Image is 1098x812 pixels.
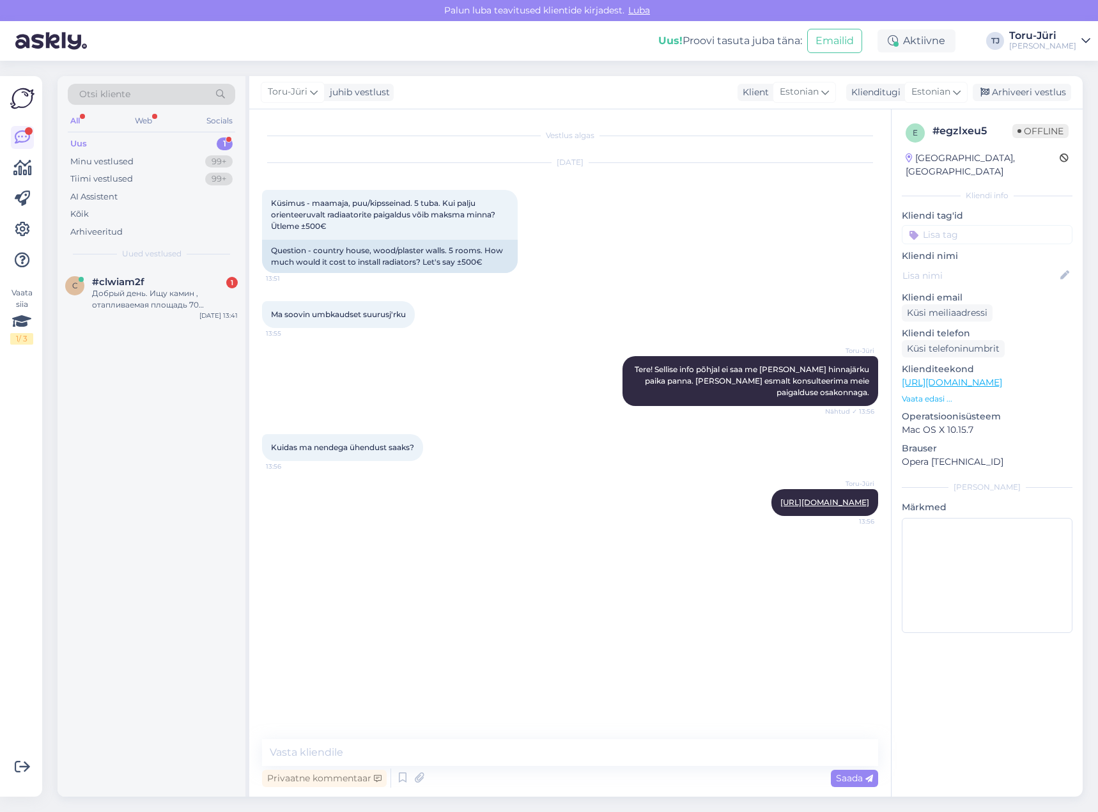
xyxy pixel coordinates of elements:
[826,346,874,355] span: Toru-Jüri
[658,35,683,47] b: Uus!
[204,113,235,129] div: Socials
[624,4,654,16] span: Luba
[780,497,869,507] a: [URL][DOMAIN_NAME]
[658,33,802,49] div: Proovi tasuta juba täna:
[902,455,1072,469] p: Opera [TECHNICAL_ID]
[902,410,1072,423] p: Operatsioonisüsteem
[271,198,497,231] span: Küsimus - maamaja, puu/kipsseinad. 5 tuba. Kui palju orienteeruvalt radiaatorite paigaldus võib m...
[199,311,238,320] div: [DATE] 13:41
[266,329,314,338] span: 13:55
[92,288,238,311] div: Добрый день. Ищу камин , отапливаемая площадь 70 квадратов, потолки 2800. Желательно с плитой, чт...
[825,407,874,416] span: Nähtud ✓ 13:56
[122,248,182,260] span: Uued vestlused
[902,393,1072,405] p: Vaata edasi ...
[902,340,1005,357] div: Küsi telefoninumbrit
[906,152,1060,178] div: [GEOGRAPHIC_DATA], [GEOGRAPHIC_DATA]
[262,240,518,273] div: Question - country house, wood/plaster walls. 5 rooms. How much would it cost to install radiator...
[72,281,78,290] span: c
[902,190,1072,201] div: Kliendi info
[932,123,1012,139] div: # egzlxeu5
[902,327,1072,340] p: Kliendi telefon
[902,377,1002,388] a: [URL][DOMAIN_NAME]
[70,226,123,238] div: Arhiveeritud
[913,128,918,137] span: e
[902,291,1072,304] p: Kliendi email
[226,277,238,288] div: 1
[902,423,1072,437] p: Mac OS X 10.15.7
[836,772,873,784] span: Saada
[902,249,1072,263] p: Kliendi nimi
[635,364,871,397] span: Tere! Sellise info põhjal ei saa me [PERSON_NAME] hinnajärku paika panna. [PERSON_NAME] esmalt ko...
[902,363,1072,376] p: Klienditeekond
[826,479,874,488] span: Toru-Jüri
[70,208,89,221] div: Kõik
[738,86,769,99] div: Klient
[10,333,33,345] div: 1 / 3
[973,84,1071,101] div: Arhiveeri vestlus
[70,155,134,168] div: Minu vestlused
[902,269,1058,283] input: Lisa nimi
[807,29,862,53] button: Emailid
[271,309,406,319] span: Ma soovin umbkaudset suurusj'rku
[325,86,390,99] div: juhib vestlust
[68,113,82,129] div: All
[79,88,130,101] span: Otsi kliente
[10,287,33,345] div: Vaata siia
[826,517,874,526] span: 13:56
[1009,41,1076,51] div: [PERSON_NAME]
[780,85,819,99] span: Estonian
[262,770,387,787] div: Privaatne kommentaar
[268,85,307,99] span: Toru-Jüri
[262,130,878,141] div: Vestlus algas
[217,137,233,150] div: 1
[1009,31,1090,51] a: Toru-Jüri[PERSON_NAME]
[911,85,950,99] span: Estonian
[902,304,993,322] div: Küsi meiliaadressi
[902,209,1072,223] p: Kliendi tag'id
[1009,31,1076,41] div: Toru-Jüri
[266,462,314,471] span: 13:56
[846,86,901,99] div: Klienditugi
[10,86,35,111] img: Askly Logo
[262,157,878,168] div: [DATE]
[205,173,233,185] div: 99+
[902,481,1072,493] div: [PERSON_NAME]
[92,276,144,288] span: #clwiam2f
[132,113,155,129] div: Web
[266,274,314,283] span: 13:51
[1012,124,1069,138] span: Offline
[70,173,133,185] div: Tiimi vestlused
[70,191,118,203] div: AI Assistent
[205,155,233,168] div: 99+
[902,442,1072,455] p: Brauser
[902,225,1072,244] input: Lisa tag
[986,32,1004,50] div: TJ
[70,137,87,150] div: Uus
[902,501,1072,514] p: Märkmed
[878,29,955,52] div: Aktiivne
[271,442,414,452] span: Kuidas ma nendega ühendust saaks?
